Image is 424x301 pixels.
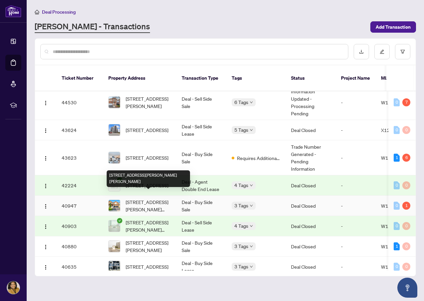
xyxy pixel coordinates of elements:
[7,281,20,294] img: Profile Icon
[234,242,248,250] span: 3 Tags
[394,242,400,250] div: 1
[250,184,253,187] span: down
[126,263,168,270] span: [STREET_ADDRESS]
[176,65,226,91] th: Transaction Type
[43,265,48,270] img: Logo
[336,175,376,196] td: -
[402,181,410,189] div: 0
[402,126,410,134] div: 0
[56,196,103,216] td: 40947
[286,85,336,120] td: Information Updated - Processing Pending
[234,202,248,209] span: 3 Tags
[394,98,400,106] div: 0
[43,244,48,250] img: Logo
[336,196,376,216] td: -
[286,175,336,196] td: Deal Closed
[40,180,51,191] button: Logo
[286,140,336,175] td: Trade Number Generated - Pending Information
[400,49,405,54] span: filter
[126,154,168,161] span: [STREET_ADDRESS]
[381,155,409,161] span: W12118467
[336,257,376,277] td: -
[176,216,226,236] td: Deal - Sell Side Lease
[286,216,336,236] td: Deal Closed
[56,175,103,196] td: 42224
[237,154,280,162] span: Requires Additional Docs
[176,257,226,277] td: Deal - Buy Side Lease
[40,221,51,231] button: Logo
[117,218,122,223] span: check-circle
[126,95,171,110] span: [STREET_ADDRESS][PERSON_NAME]
[250,224,253,228] span: down
[381,223,409,229] span: W12227110
[370,21,416,33] button: Add Transaction
[126,219,171,233] span: [STREET_ADDRESS][PERSON_NAME][PERSON_NAME]
[381,127,408,133] span: X12205604
[402,154,410,162] div: 6
[56,140,103,175] td: 43623
[234,222,248,230] span: 4 Tags
[43,156,48,161] img: Logo
[35,10,39,14] span: home
[286,257,336,277] td: Deal Closed
[402,222,410,230] div: 0
[250,128,253,132] span: down
[397,278,417,298] button: Open asap
[395,44,410,59] button: filter
[40,152,51,163] button: Logo
[402,263,410,271] div: 0
[250,204,253,207] span: down
[103,65,176,91] th: Property Address
[376,22,411,32] span: Add Transaction
[286,236,336,257] td: Deal Closed
[109,152,120,163] img: thumbnail-img
[40,125,51,135] button: Logo
[234,263,248,270] span: 3 Tags
[42,9,76,15] span: Deal Processing
[56,120,103,140] td: 43624
[250,245,253,248] span: down
[40,261,51,272] button: Logo
[56,65,103,91] th: Ticket Number
[176,120,226,140] td: Deal - Sell Side Lease
[380,49,384,54] span: edit
[286,120,336,140] td: Deal Closed
[336,65,376,91] th: Project Name
[336,140,376,175] td: -
[381,99,409,105] span: W12211610
[43,204,48,209] img: Logo
[40,241,51,252] button: Logo
[376,65,416,91] th: MLS #
[126,239,171,254] span: [STREET_ADDRESS][PERSON_NAME]
[43,100,48,106] img: Logo
[374,44,390,59] button: edit
[40,200,51,211] button: Logo
[56,85,103,120] td: 44530
[176,236,226,257] td: Deal - Buy Side Sale
[234,181,248,189] span: 4 Tags
[336,85,376,120] td: -
[394,222,400,230] div: 0
[359,49,364,54] span: download
[336,236,376,257] td: -
[109,220,120,232] img: thumbnail-img
[176,85,226,120] td: Deal - Sell Side Sale
[226,65,286,91] th: Tags
[40,97,51,108] button: Logo
[234,98,248,106] span: 6 Tags
[176,196,226,216] td: Deal - Buy Side Sale
[109,200,120,211] img: thumbnail-img
[394,126,400,134] div: 0
[336,120,376,140] td: -
[56,236,103,257] td: 40880
[43,224,48,229] img: Logo
[402,98,410,106] div: 7
[250,265,253,268] span: down
[381,264,409,270] span: W12171420
[250,101,253,104] span: down
[5,5,21,17] img: logo
[56,257,103,277] td: 40635
[109,124,120,136] img: thumbnail-img
[176,140,226,175] td: Deal - Buy Side Sale
[336,216,376,236] td: -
